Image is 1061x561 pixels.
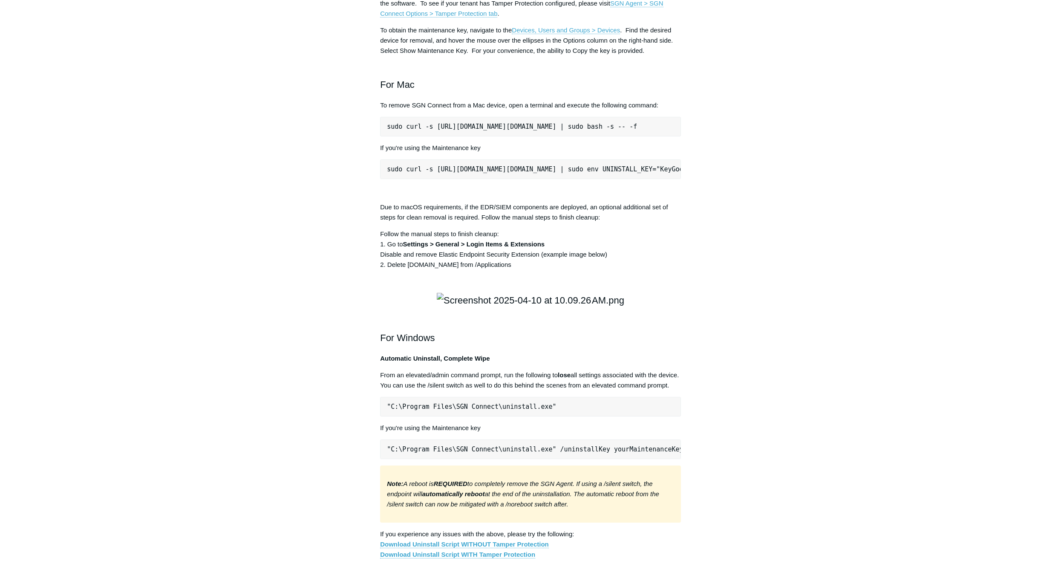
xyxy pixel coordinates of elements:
[380,159,681,179] pre: sudo curl -s [URL][DOMAIN_NAME][DOMAIN_NAME] | sudo env UNINSTALL_KEY="KeyGoesHere" bash -s -- -f
[380,100,681,110] p: To remove SGN Connect from a Mac device, open a terminal and execute the following command:
[387,480,659,508] em: A reboot is to completely remove the SGN Agent. If using a /silent switch, the endpoint will at t...
[380,423,681,433] p: If you're using the Maintenance key
[380,529,681,560] p: If you experience any issues with the above, please try the following:
[422,490,485,497] strong: automatically reboot
[380,25,681,56] p: To obtain the maintenance key, navigate to the . Find the desired device for removal, and hover t...
[437,293,624,308] img: Screenshot 2025-04-10 at 10.09.26 AM.png
[380,440,681,459] pre: "C:\Program Files\SGN Connect\uninstall.exe" /uninstallKey yourMaintenanceKeyHere
[380,551,535,558] a: Download Uninstall Script WITH Tamper Protection
[380,541,549,548] a: Download Uninstall Script WITHOUT Tamper Protection
[380,202,681,223] p: Due to macOS requirements, if the EDR/SIEM components are deployed, an optional additional set of...
[380,355,490,362] strong: Automatic Uninstall, Complete Wipe
[380,117,681,136] pre: sudo curl -s [URL][DOMAIN_NAME][DOMAIN_NAME] | sudo bash -s -- -f
[512,26,620,34] a: Devices, Users and Groups > Devices
[380,143,681,153] p: If you're using the Maintenance key
[434,480,467,487] strong: REQUIRED
[403,240,545,248] strong: Settings > General > Login Items & Extensions
[387,403,556,411] span: "C:\Program Files\SGN Connect\uninstall.exe"
[380,315,681,345] h2: For Windows
[380,62,681,92] h2: For Mac
[558,371,571,379] strong: lose
[380,229,681,270] p: Follow the manual steps to finish cleanup: 1. Go to Disable and remove Elastic Endpoint Security ...
[387,480,403,487] strong: Note:
[380,371,679,389] span: From an elevated/admin command prompt, run the following to all settings associated with the devi...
